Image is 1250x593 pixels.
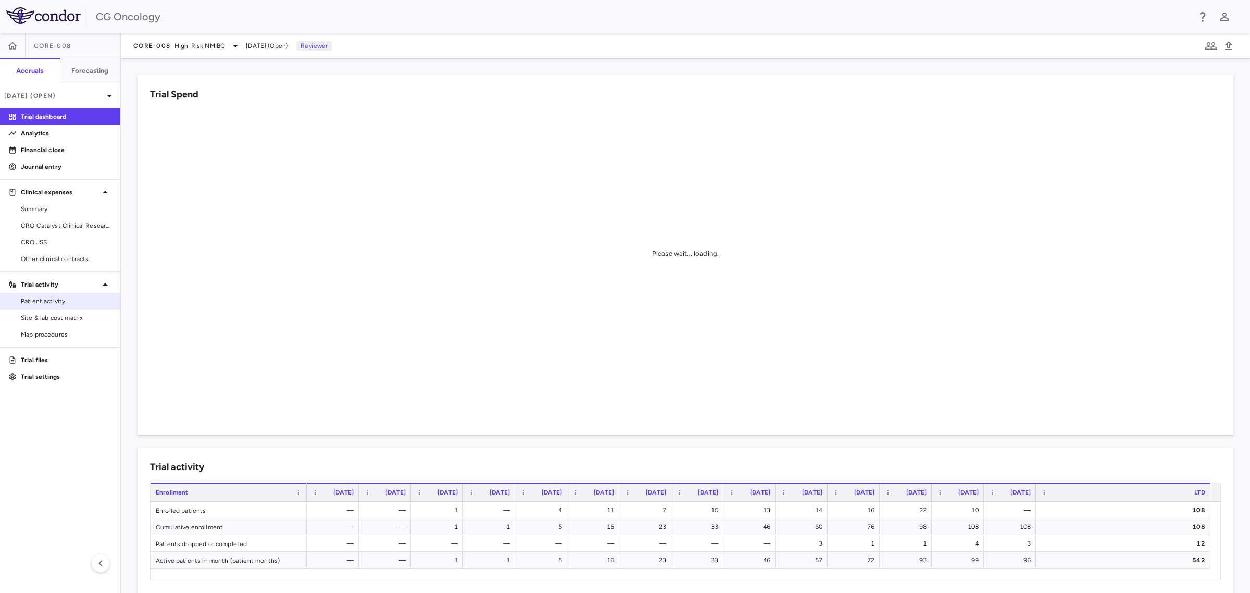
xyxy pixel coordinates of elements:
div: 93 [889,552,927,569]
span: [DATE] [333,489,354,496]
span: [DATE] [490,489,510,496]
div: 14 [785,502,822,518]
div: 12 [1045,535,1205,552]
span: Patient activity [21,296,111,306]
div: 3 [785,535,822,552]
span: CORE-008 [133,42,170,50]
div: 1 [472,552,510,569]
div: 22 [889,502,927,518]
span: Other clinical contracts [21,254,111,264]
div: Enrolled patients [151,502,307,518]
div: 542 [1045,552,1205,569]
div: 98 [889,518,927,535]
p: Trial files [21,355,111,365]
span: CORE-008 [34,42,71,50]
div: — [993,502,1031,518]
div: — [420,535,458,552]
span: Site & lab cost matrix [21,313,111,323]
h6: Trial Spend [150,88,198,102]
span: [DATE] [542,489,562,496]
div: Cumulative enrollment [151,518,307,535]
h6: Forecasting [71,66,109,76]
span: [DATE] [854,489,874,496]
div: 16 [837,502,874,518]
div: — [472,535,510,552]
span: [DATE] [802,489,822,496]
p: Reviewer [296,41,332,51]
div: 60 [785,518,822,535]
span: [DATE] (Open) [246,41,288,51]
div: — [681,535,718,552]
span: CRO Catalyst Clinical Research [21,221,111,230]
div: 4 [941,535,979,552]
div: 5 [524,518,562,535]
div: 23 [629,518,666,535]
div: — [733,535,770,552]
img: logo-full-BYUhSk78.svg [6,7,81,24]
span: LTD [1194,489,1205,496]
div: — [472,502,510,518]
div: 76 [837,518,874,535]
div: — [368,552,406,569]
div: 99 [941,552,979,569]
span: [DATE] [906,489,927,496]
div: — [368,502,406,518]
div: 46 [733,552,770,569]
div: 1 [420,552,458,569]
p: Trial settings [21,372,111,381]
div: 16 [577,552,614,569]
span: [DATE] [438,489,458,496]
span: Map procedures [21,330,111,339]
div: 96 [993,552,1031,569]
span: [DATE] [958,489,979,496]
div: 1 [837,535,874,552]
div: 7 [629,502,666,518]
p: Journal entry [21,162,111,171]
div: 108 [1045,502,1205,518]
span: [DATE] [750,489,770,496]
div: 108 [1045,518,1205,535]
div: — [316,535,354,552]
span: CRO JSS [21,238,111,247]
div: 13 [733,502,770,518]
div: — [629,535,666,552]
h6: Trial activity [150,460,204,474]
div: 11 [577,502,614,518]
span: [DATE] [594,489,614,496]
div: 4 [524,502,562,518]
div: 108 [941,518,979,535]
div: 1 [889,535,927,552]
div: 23 [629,552,666,569]
div: 1 [420,518,458,535]
div: Patients dropped or completed [151,535,307,551]
div: — [368,535,406,552]
div: — [316,518,354,535]
div: 46 [733,518,770,535]
span: [DATE] [646,489,666,496]
p: [DATE] (Open) [4,91,103,101]
h6: Accruals [16,66,43,76]
div: 10 [681,502,718,518]
p: Trial dashboard [21,112,111,121]
div: — [316,552,354,569]
div: 10 [941,502,979,518]
div: 16 [577,518,614,535]
div: 3 [993,535,1031,552]
span: [DATE] [698,489,718,496]
span: [DATE] [1010,489,1031,496]
div: — [368,518,406,535]
div: 33 [681,518,718,535]
span: High-Risk NMIBC [174,41,225,51]
div: — [524,535,562,552]
div: 1 [472,518,510,535]
div: Active patients in month (patient months) [151,552,307,568]
p: Clinical expenses [21,188,99,197]
div: 72 [837,552,874,569]
div: Please wait... loading. [652,249,719,258]
div: 108 [993,518,1031,535]
div: — [316,502,354,518]
span: [DATE] [385,489,406,496]
div: 5 [524,552,562,569]
p: Financial close [21,145,111,155]
div: 57 [785,552,822,569]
